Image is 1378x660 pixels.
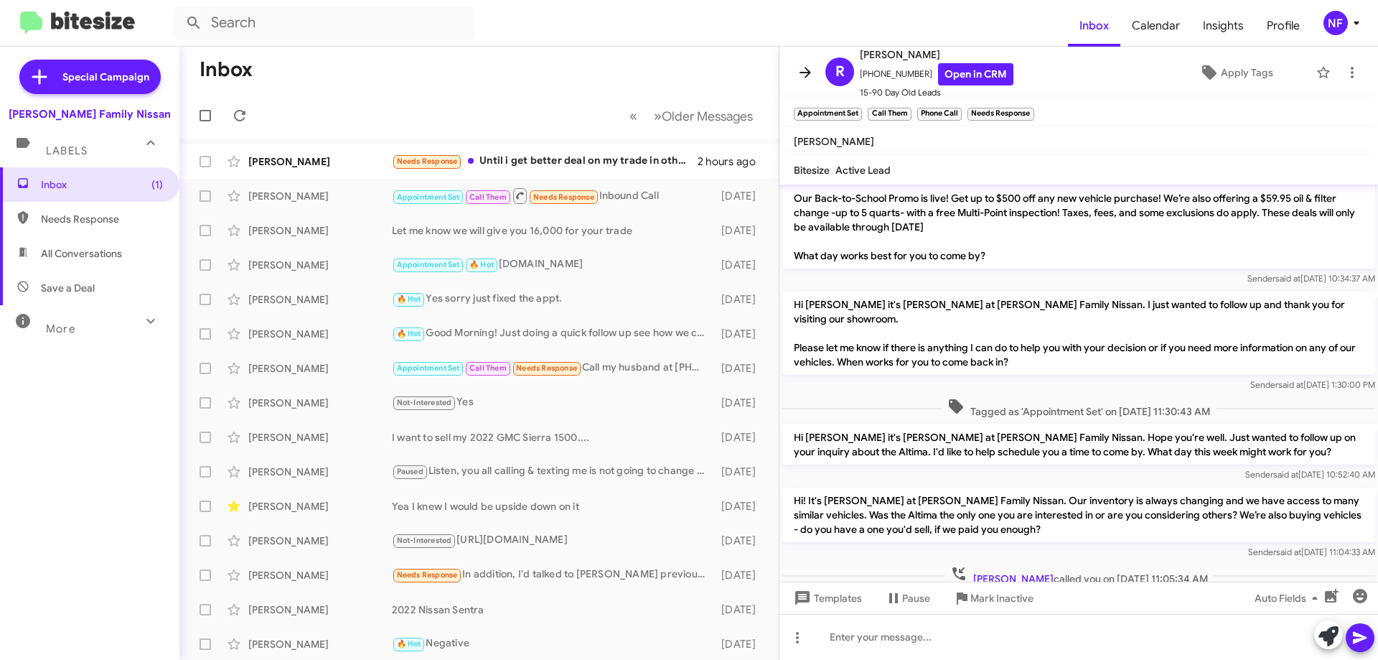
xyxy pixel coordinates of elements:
div: [DATE] [714,258,767,272]
div: [DATE] [714,223,767,238]
a: Open in CRM [938,63,1013,85]
span: Templates [791,585,862,611]
span: Not-Interested [397,398,452,407]
span: Appointment Set [397,260,460,269]
span: [PERSON_NAME] [860,46,1013,63]
div: [DOMAIN_NAME] [392,256,714,273]
span: Inbox [41,177,163,192]
button: Pause [873,585,942,611]
div: [PERSON_NAME] [248,396,392,410]
span: Needs Response [41,212,163,226]
span: Mark Inactive [970,585,1033,611]
nav: Page navigation example [622,101,761,131]
span: Calendar [1120,5,1191,47]
span: Appointment Set [397,192,460,202]
span: Appointment Set [397,363,460,373]
span: 🔥 Hot [469,260,494,269]
div: [DATE] [714,327,767,341]
div: [DATE] [714,465,767,479]
div: [PERSON_NAME] [248,223,392,238]
div: Inbound Call [392,187,714,205]
p: Hi [PERSON_NAME] it's [PERSON_NAME], General Manager at [PERSON_NAME] Family Nissan. Thanks again... [782,142,1375,269]
p: Hi [PERSON_NAME] it's [PERSON_NAME] at [PERSON_NAME] Family Nissan. I just wanted to follow up an... [782,292,1375,375]
div: I want to sell my 2022 GMC Sierra 1500.... [392,430,714,445]
div: [PERSON_NAME] [248,534,392,548]
span: Sender [DATE] 10:34:37 AM [1247,273,1375,284]
button: NF [1311,11,1362,35]
small: Needs Response [967,108,1033,121]
div: In addition, I'd talked to [PERSON_NAME] previously. [392,567,714,583]
div: [DATE] [714,637,767,651]
span: Bitesize [794,164,830,177]
p: Hi! It's [PERSON_NAME] at [PERSON_NAME] Family Nissan. Our inventory is always changing and we ha... [782,488,1375,542]
div: [URL][DOMAIN_NAME] [392,532,714,549]
div: Yes [392,394,714,411]
div: Good Morning! Just doing a quick follow up see how we can earn your business? [392,325,714,342]
div: [DATE] [714,292,767,307]
span: More [46,322,75,335]
div: Yes sorry just fixed the appt. [392,291,714,307]
div: [DATE] [714,430,767,445]
span: [PERSON_NAME] [973,572,1054,585]
span: Needs Response [397,157,458,166]
span: R [835,60,845,83]
div: [PERSON_NAME] [248,361,392,376]
span: Paused [397,467,423,476]
span: Sender [DATE] 11:04:33 AM [1248,547,1375,557]
div: [PERSON_NAME] [248,258,392,272]
a: Profile [1255,5,1311,47]
div: [DATE] [714,603,767,617]
div: [PERSON_NAME] [248,603,392,617]
button: Next [645,101,761,131]
span: Auto Fields [1255,585,1323,611]
span: « [629,107,637,125]
div: Call my husband at [PHONE_NUMBER] [392,360,714,376]
span: Older Messages [662,108,753,124]
span: Active Lead [835,164,891,177]
div: [DATE] [714,361,767,376]
span: Labels [46,144,88,157]
div: [DATE] [714,499,767,513]
span: [PHONE_NUMBER] [860,63,1013,85]
div: [DATE] [714,568,767,582]
div: NF [1323,11,1348,35]
div: [DATE] [714,189,767,203]
span: Special Campaign [62,70,149,84]
div: [PERSON_NAME] Family Nissan [9,107,171,121]
a: Inbox [1068,5,1120,47]
span: Needs Response [397,570,458,580]
div: [DATE] [714,396,767,410]
a: Insights [1191,5,1255,47]
span: 🔥 Hot [397,294,421,304]
span: [PERSON_NAME] [794,135,874,148]
span: said at [1276,547,1301,557]
span: Pause [902,585,930,611]
div: [DATE] [714,534,767,548]
span: called you on [DATE] 11:05:34 AM [945,565,1214,586]
span: 🔥 Hot [397,639,421,649]
span: Save a Deal [41,281,95,295]
small: Appointment Set [794,108,862,121]
span: Call Them [469,192,507,202]
span: said at [1275,273,1300,284]
input: Search [174,6,475,40]
div: [PERSON_NAME] [248,465,392,479]
a: Special Campaign [19,60,161,94]
button: Auto Fields [1243,585,1335,611]
div: Negative [392,636,714,652]
span: Sender [DATE] 1:30:00 PM [1250,379,1375,390]
div: [PERSON_NAME] [248,292,392,307]
span: (1) [151,177,163,192]
div: [PERSON_NAME] [248,154,392,169]
button: Apply Tags [1162,60,1309,85]
button: Mark Inactive [942,585,1045,611]
span: Apply Tags [1221,60,1273,85]
span: All Conversations [41,246,122,261]
p: Hi [PERSON_NAME] it's [PERSON_NAME] at [PERSON_NAME] Family Nissan. Hope you're well. Just wanted... [782,424,1375,465]
span: said at [1273,469,1298,480]
small: Call Them [868,108,911,121]
button: Previous [621,101,646,131]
